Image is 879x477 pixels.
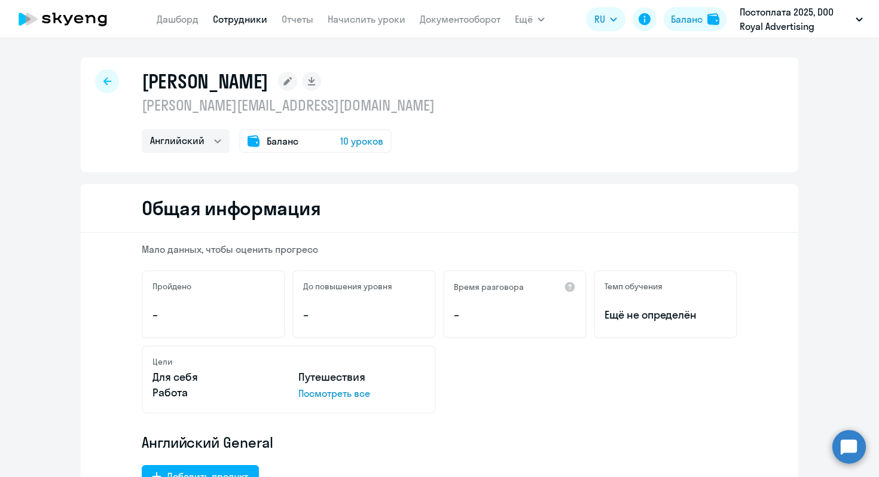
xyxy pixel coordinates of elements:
[664,7,727,31] button: Балансbalance
[740,5,851,33] p: Постоплата 2025, DOO Royal Advertising
[605,281,663,292] h5: Темп обучения
[213,13,267,25] a: Сотрудники
[734,5,869,33] button: Постоплата 2025, DOO Royal Advertising
[298,386,425,400] p: Посмотреть все
[152,356,172,367] h5: Цели
[454,282,524,292] h5: Время разговора
[142,96,435,115] p: [PERSON_NAME][EMAIL_ADDRESS][DOMAIN_NAME]
[157,13,199,25] a: Дашборд
[586,7,625,31] button: RU
[282,13,313,25] a: Отчеты
[298,369,425,385] p: Путешествия
[454,307,576,323] p: –
[142,433,273,452] span: Английский General
[707,13,719,25] img: balance
[515,7,545,31] button: Ещё
[340,134,383,148] span: 10 уроков
[142,243,737,256] p: Мало данных, чтобы оценить прогресс
[152,307,274,323] p: –
[303,281,392,292] h5: До повышения уровня
[328,13,405,25] a: Начислить уроки
[152,369,279,385] p: Для себя
[152,281,191,292] h5: Пройдено
[303,307,425,323] p: –
[515,12,533,26] span: Ещё
[142,69,268,93] h1: [PERSON_NAME]
[142,196,321,220] h2: Общая информация
[594,12,605,26] span: RU
[267,134,298,148] span: Баланс
[671,12,703,26] div: Баланс
[420,13,500,25] a: Документооборот
[152,385,279,400] p: Работа
[605,307,727,323] span: Ещё не определён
